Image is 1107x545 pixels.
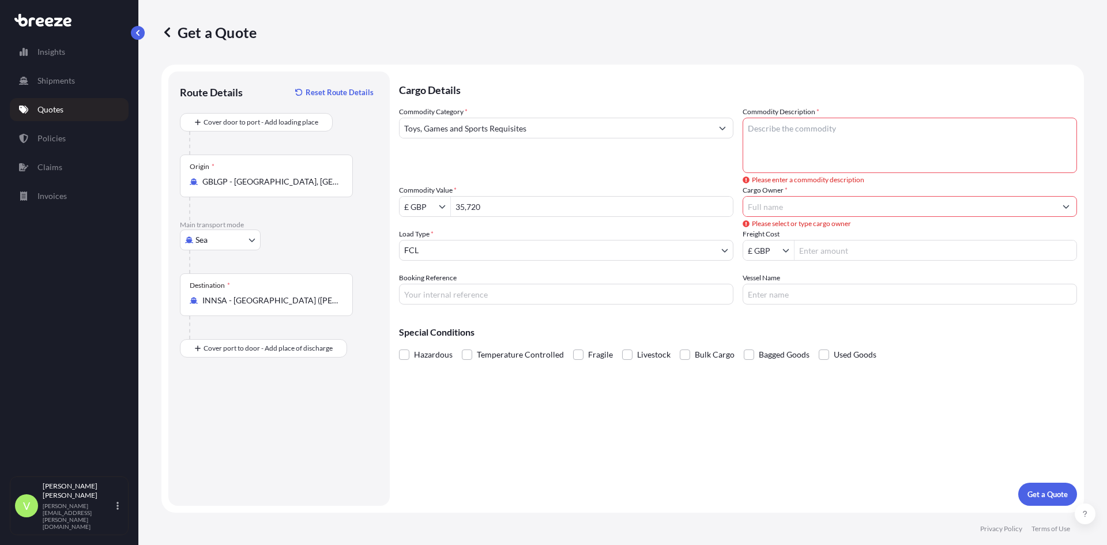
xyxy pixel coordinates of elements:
input: Your internal reference [399,284,733,305]
input: Commodity Value [400,196,439,217]
span: Temperature Controlled [477,346,564,363]
label: Commodity Description [743,106,819,118]
p: Special Conditions [399,328,1077,337]
a: Insights [10,40,129,63]
label: Commodity Value [399,185,457,196]
label: Cargo Owner [743,185,788,196]
button: Show suggestions [782,245,794,256]
p: Main transport mode [180,220,378,230]
input: Select a commodity type [400,118,712,138]
p: Reset Route Details [306,87,374,98]
span: Sea [195,234,208,246]
button: Cover port to door - Add place of discharge [180,339,347,358]
a: Policies [10,127,129,150]
label: Commodity Category [399,106,468,118]
p: Quotes [37,104,63,115]
button: Select transport [180,230,261,250]
input: Enter amount [795,240,1076,261]
label: Vessel Name [743,272,780,284]
p: Get a Quote [161,23,257,42]
input: Type amount [451,196,733,217]
label: Booking Reference [399,272,457,284]
span: Load Type [399,228,434,240]
span: Please enter a commodity description [743,174,864,186]
input: Origin [202,176,338,187]
span: FCL [404,245,419,256]
input: Destination [202,295,338,306]
a: Terms of Use [1031,524,1070,533]
span: Hazardous [414,346,453,363]
span: Livestock [637,346,671,363]
button: Reset Route Details [289,83,378,102]
span: Cover port to door - Add place of discharge [204,343,333,354]
input: Freight Cost [743,240,782,261]
div: Origin [190,162,214,171]
p: [PERSON_NAME] [PERSON_NAME] [43,482,114,500]
div: Destination [190,281,230,290]
p: Claims [37,161,62,173]
p: [PERSON_NAME][EMAIL_ADDRESS][PERSON_NAME][DOMAIN_NAME] [43,502,114,530]
p: Insights [37,46,65,58]
p: Route Details [180,85,243,99]
button: Get a Quote [1018,483,1077,506]
p: Policies [37,133,66,144]
input: Enter name [743,284,1077,305]
p: Invoices [37,190,67,202]
p: Shipments [37,75,75,87]
button: Cover door to port - Add loading place [180,113,333,131]
input: Full name [743,196,1056,217]
span: Cover door to port - Add loading place [204,116,318,128]
p: Get a Quote [1027,488,1068,500]
button: Show suggestions [712,118,733,138]
span: Fragile [588,346,613,363]
span: V [23,500,30,512]
a: Privacy Policy [980,524,1022,533]
a: Invoices [10,185,129,208]
span: Used Goods [834,346,876,363]
a: Claims [10,156,129,179]
span: Bagged Goods [759,346,809,363]
a: Shipments [10,69,129,92]
label: Freight Cost [743,228,780,240]
p: Cargo Details [399,72,1077,106]
button: Show suggestions [439,201,450,212]
a: Quotes [10,98,129,121]
span: Bulk Cargo [695,346,735,363]
span: Please select or type cargo owner [743,218,851,230]
button: FCL [399,240,733,261]
button: Show suggestions [1056,196,1076,217]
